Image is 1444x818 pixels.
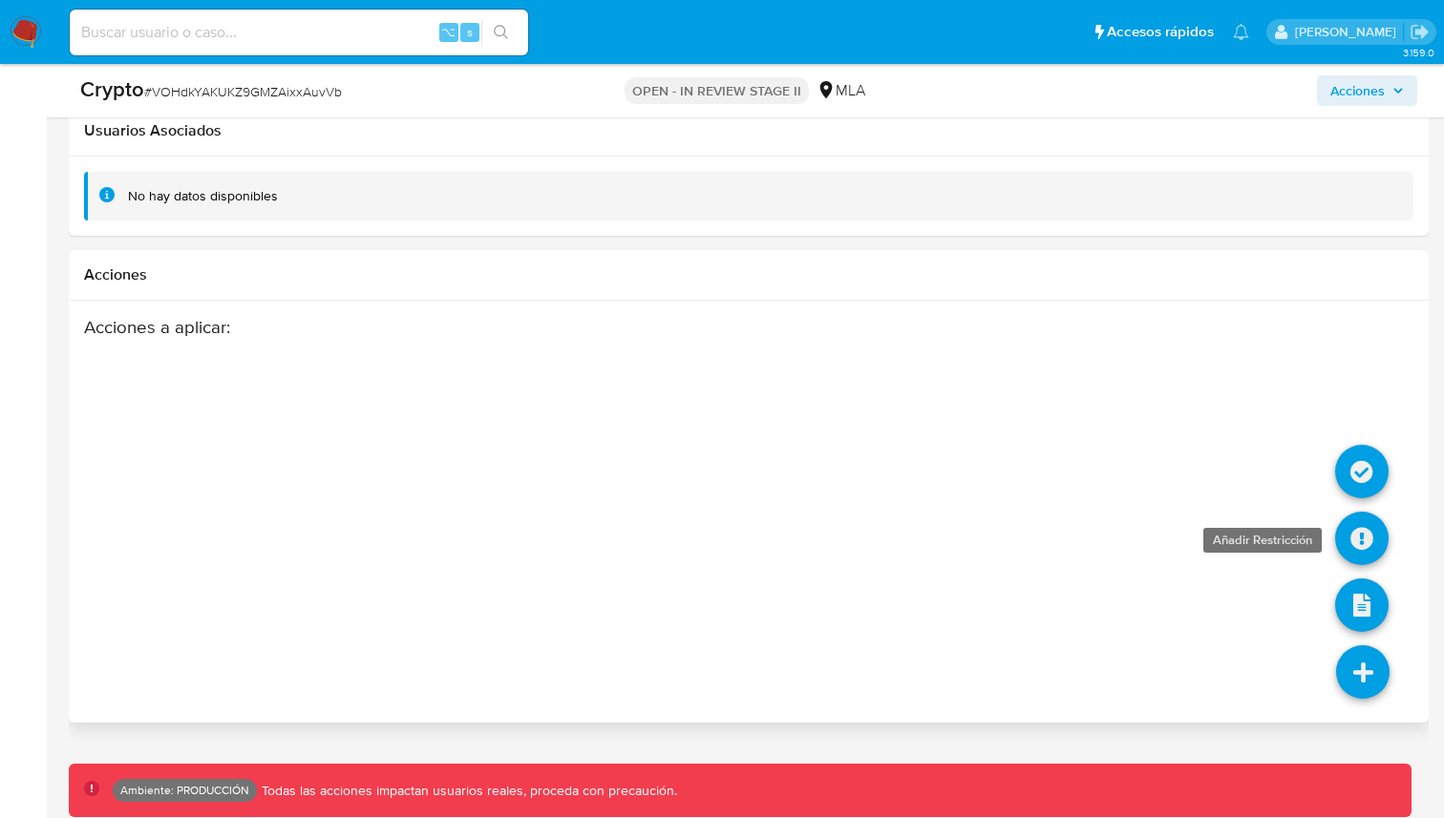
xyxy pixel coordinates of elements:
h3: Acciones a aplicar : [84,316,1267,338]
p: OPEN - IN REVIEW STAGE II [625,77,809,104]
span: ⌥ [441,23,456,41]
p: ramiro.carbonell@mercadolibre.com.co [1295,23,1403,41]
a: Salir [1410,22,1430,42]
h2: Usuarios Asociados [84,121,1413,140]
p: Ambiente: PRODUCCIÓN [120,787,249,794]
input: Buscar usuario o caso... [70,20,528,45]
span: s [467,23,473,41]
p: Todas las acciones impactan usuarios reales, proceda con precaución. [257,782,677,800]
button: Acciones [1317,75,1417,106]
span: Accesos rápidos [1107,22,1214,42]
span: Acciones [1330,75,1385,106]
span: 3.159.0 [1403,45,1434,60]
a: Notificaciones [1233,24,1249,40]
h2: Acciones [84,265,1413,284]
button: search-icon [481,19,520,46]
span: # VOHdkYAKUKZ9GMZAixxAuvVb [144,82,342,101]
b: Crypto [80,73,144,104]
div: MLA [817,80,865,101]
